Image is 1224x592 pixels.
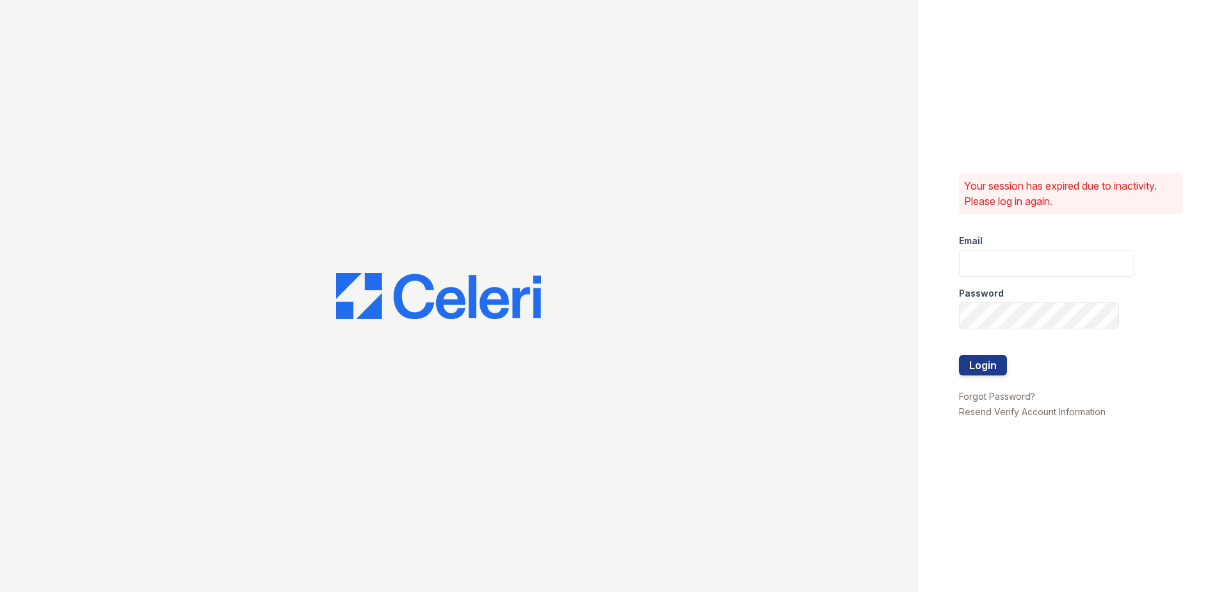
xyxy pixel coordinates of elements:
[336,273,541,319] img: CE_Logo_Blue-a8612792a0a2168367f1c8372b55b34899dd931a85d93a1a3d3e32e68fde9ad4.png
[959,406,1106,417] a: Resend Verify Account Information
[959,234,983,247] label: Email
[959,355,1007,375] button: Login
[959,391,1035,402] a: Forgot Password?
[959,287,1004,300] label: Password
[964,178,1178,209] p: Your session has expired due to inactivity. Please log in again.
